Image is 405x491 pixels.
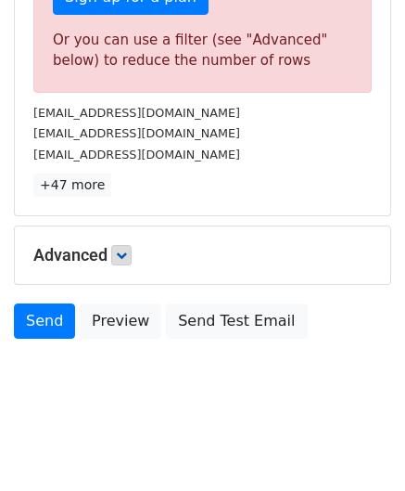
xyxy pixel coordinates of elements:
a: Send Test Email [166,304,307,339]
a: Preview [80,304,161,339]
small: [EMAIL_ADDRESS][DOMAIN_NAME] [33,148,240,162]
small: [EMAIL_ADDRESS][DOMAIN_NAME] [33,126,240,140]
div: Or you can use a filter (see "Advanced" below) to reduce the number of rows [53,30,352,71]
a: Send [14,304,75,339]
h5: Advanced [33,245,372,265]
a: +47 more [33,174,111,197]
small: [EMAIL_ADDRESS][DOMAIN_NAME] [33,106,240,120]
iframe: Chat Widget [312,402,405,491]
